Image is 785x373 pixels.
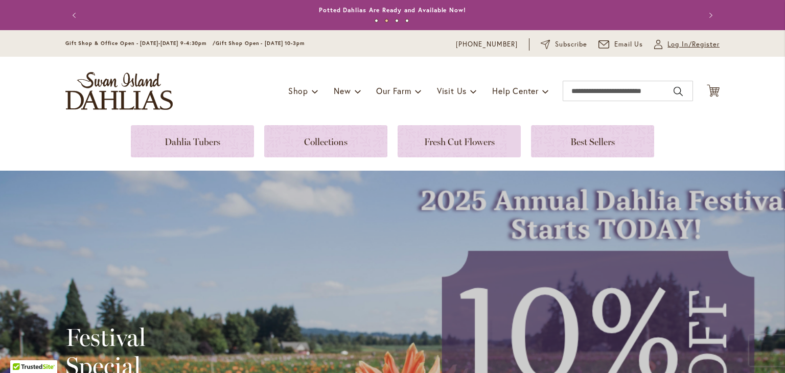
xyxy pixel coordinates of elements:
a: store logo [65,72,173,110]
span: Email Us [614,39,643,50]
button: Next [699,5,720,26]
span: Our Farm [376,85,411,96]
a: Subscribe [541,39,587,50]
span: Shop [288,85,308,96]
button: 2 of 4 [385,19,388,22]
span: New [334,85,351,96]
span: Subscribe [555,39,587,50]
button: 3 of 4 [395,19,399,22]
a: [PHONE_NUMBER] [456,39,518,50]
span: Help Center [492,85,539,96]
span: Log In/Register [667,39,720,50]
span: Gift Shop & Office Open - [DATE]-[DATE] 9-4:30pm / [65,40,216,46]
a: Email Us [598,39,643,50]
span: Gift Shop Open - [DATE] 10-3pm [216,40,305,46]
a: Potted Dahlias Are Ready and Available Now! [319,6,466,14]
button: Previous [65,5,86,26]
span: Visit Us [437,85,467,96]
button: 4 of 4 [405,19,409,22]
button: 1 of 4 [375,19,378,22]
a: Log In/Register [654,39,720,50]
